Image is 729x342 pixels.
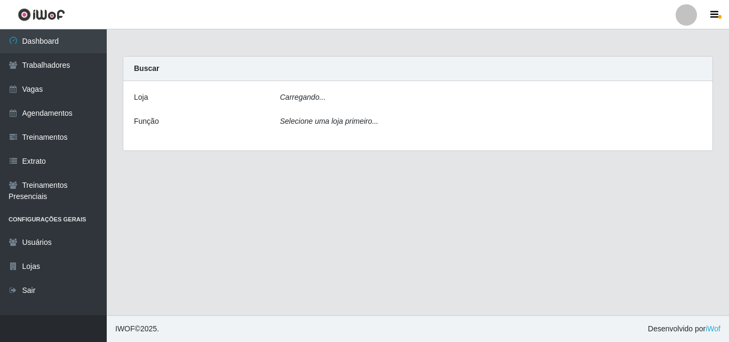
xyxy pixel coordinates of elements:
[134,116,159,127] label: Função
[134,92,148,103] label: Loja
[115,323,159,335] span: © 2025 .
[280,93,326,101] i: Carregando...
[18,8,65,21] img: CoreUI Logo
[280,117,378,125] i: Selecione uma loja primeiro...
[706,324,720,333] a: iWof
[115,324,135,333] span: IWOF
[648,323,720,335] span: Desenvolvido por
[134,64,159,73] strong: Buscar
